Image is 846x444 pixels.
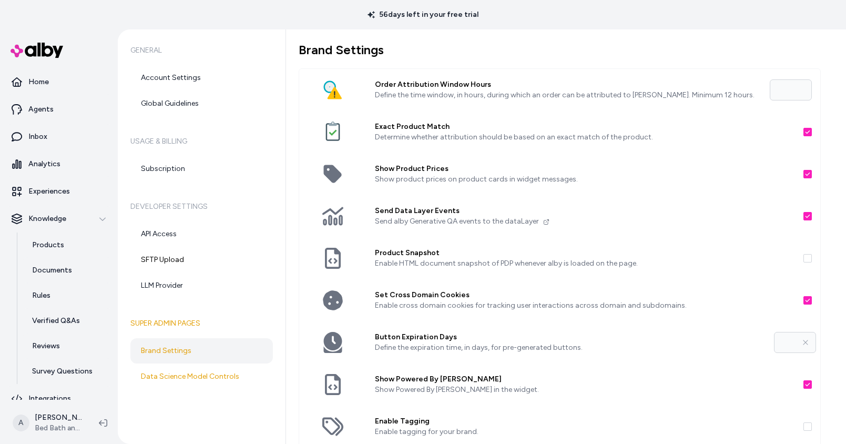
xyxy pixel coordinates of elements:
a: Analytics [4,152,114,177]
p: Documents [32,265,72,276]
a: Brand Settings [130,338,273,364]
p: Reviews [32,341,60,351]
a: Subscription [130,156,273,181]
a: API Access [130,221,273,247]
span: Bed Bath and Beyond [35,423,82,433]
label: Set Cross Domain Cookies [375,290,795,300]
h6: Super Admin Pages [130,309,273,338]
label: Show Product Prices [375,164,795,174]
a: Products [22,233,114,258]
a: Rules [22,283,114,308]
p: Rules [32,290,50,301]
a: Inbox [4,124,114,149]
label: Product Snapshot [375,248,795,258]
label: Exact Product Match [375,122,795,132]
p: Enable tagging for your brand. [375,427,795,437]
a: Home [4,69,114,95]
p: Determine whether attribution should be based on an exact match of the product. [375,132,795,143]
p: Inbox [28,132,47,142]
p: Experiences [28,186,70,197]
p: Integrations [28,393,71,404]
h6: General [130,36,273,65]
a: Verified Q&As [22,308,114,334]
p: Send alby Generative QA events to the dataLayer [375,216,795,227]
p: Agents [28,104,54,115]
h1: Brand Settings [299,42,821,58]
img: alby Logo [11,43,63,58]
a: Integrations [4,386,114,411]
a: Reviews [22,334,114,359]
a: Experiences [4,179,114,204]
p: Show Powered By [PERSON_NAME] in the widget. [375,385,795,395]
p: Enable cross domain cookies for tracking user interactions across domain and subdomains. [375,300,795,311]
p: Products [32,240,64,250]
a: Account Settings [130,65,273,90]
p: Enable HTML document snapshot of PDP whenever alby is loaded on the page. [375,258,795,269]
p: Home [28,77,49,87]
a: Survey Questions [22,359,114,384]
h6: Developer Settings [130,192,273,221]
button: A[PERSON_NAME]Bed Bath and Beyond [6,406,90,440]
p: Show product prices on product cards in widget messages. [375,174,795,185]
span: A [13,415,29,431]
label: Send Data Layer Events [375,206,795,216]
a: Agents [4,97,114,122]
p: Analytics [28,159,60,169]
p: Survey Questions [32,366,93,377]
button: Knowledge [4,206,114,231]
p: Knowledge [28,214,66,224]
a: LLM Provider [130,273,273,298]
label: Enable Tagging [375,416,795,427]
p: Define the expiration time, in days, for pre-generated buttons. [375,342,766,353]
a: SFTP Upload [130,247,273,273]
p: Verified Q&As [32,316,80,326]
h6: Usage & Billing [130,127,273,156]
label: Show Powered By [PERSON_NAME] [375,374,795,385]
label: Button Expiration Days [375,332,766,342]
a: Documents [22,258,114,283]
a: Global Guidelines [130,91,273,116]
p: [PERSON_NAME] [35,412,82,423]
p: Define the time window, in hours, during which an order can be attributed to [PERSON_NAME]. Minim... [375,90,761,100]
p: 56 days left in your free trial [361,9,485,20]
a: Data Science Model Controls [130,364,273,389]
label: Order Attribution Window Hours [375,79,761,90]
